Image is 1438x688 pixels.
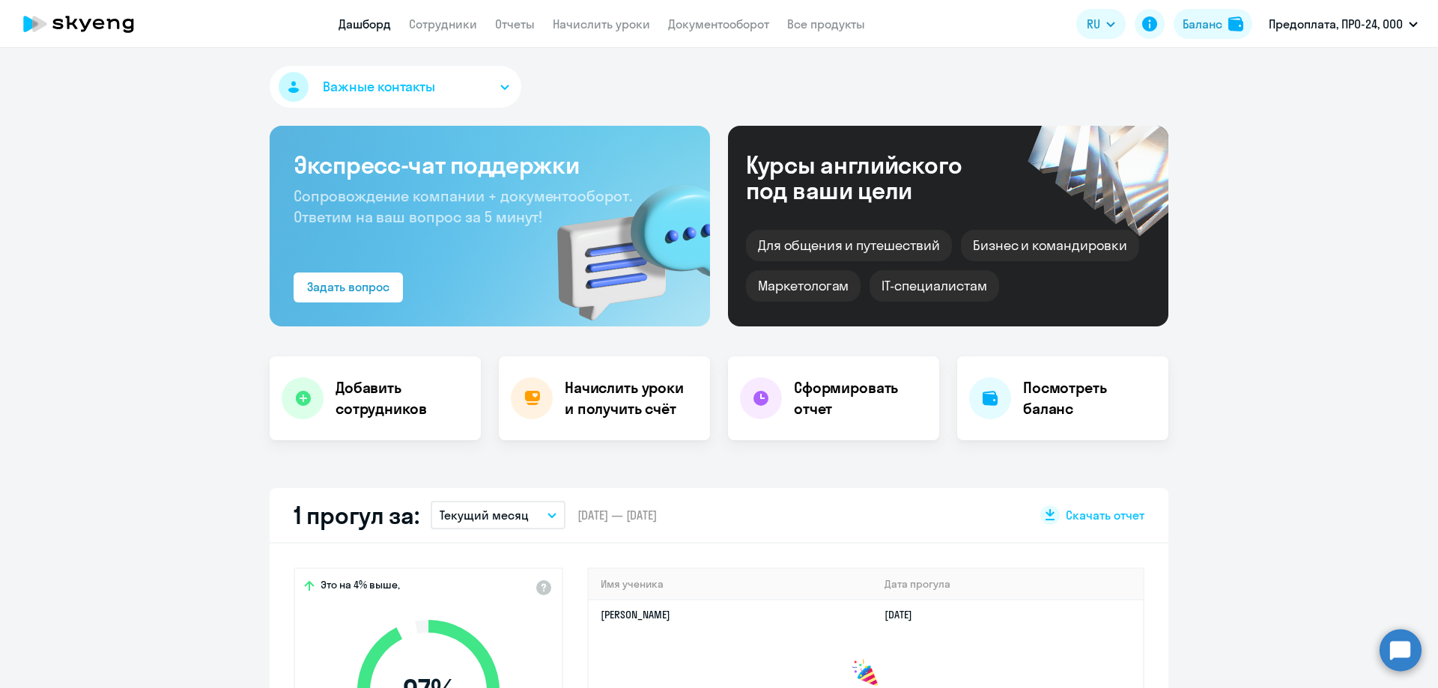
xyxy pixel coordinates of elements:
a: Дашборд [339,16,391,31]
img: balance [1228,16,1243,31]
button: Балансbalance [1174,9,1252,39]
h2: 1 прогул за: [294,500,419,530]
p: Предоплата, ПРО-24, ООО [1269,15,1403,33]
button: RU [1076,9,1126,39]
button: Текущий месяц [431,501,565,529]
a: Все продукты [787,16,865,31]
h3: Экспресс-чат поддержки [294,150,686,180]
a: Отчеты [495,16,535,31]
span: Сопровождение компании + документооборот. Ответим на ваш вопрос за 5 минут! [294,186,632,226]
div: IT-специалистам [870,270,998,302]
div: Задать вопрос [307,278,389,296]
div: Бизнес и командировки [961,230,1139,261]
button: Предоплата, ПРО-24, ООО [1261,6,1425,42]
h4: Добавить сотрудников [336,377,469,419]
span: RU [1087,15,1100,33]
a: Сотрудники [409,16,477,31]
a: [DATE] [885,608,924,621]
p: Текущий месяц [440,506,529,524]
th: Дата прогула [873,569,1143,600]
a: [PERSON_NAME] [601,608,670,621]
div: Маркетологам [746,270,861,302]
h4: Сформировать отчет [794,377,927,419]
span: Важные контакты [323,77,435,97]
div: Баланс [1183,15,1222,33]
h4: Начислить уроки и получить счёт [565,377,695,419]
span: Это на 4% выше, [321,578,400,596]
span: [DATE] — [DATE] [577,507,657,523]
img: bg-img [536,158,710,326]
a: Документооборот [668,16,769,31]
div: Курсы английского под ваши цели [746,152,1002,203]
a: Начислить уроки [553,16,650,31]
h4: Посмотреть баланс [1023,377,1156,419]
button: Задать вопрос [294,273,403,302]
div: Для общения и путешествий [746,230,952,261]
th: Имя ученика [589,569,873,600]
button: Важные контакты [270,66,521,108]
span: Скачать отчет [1066,507,1144,523]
